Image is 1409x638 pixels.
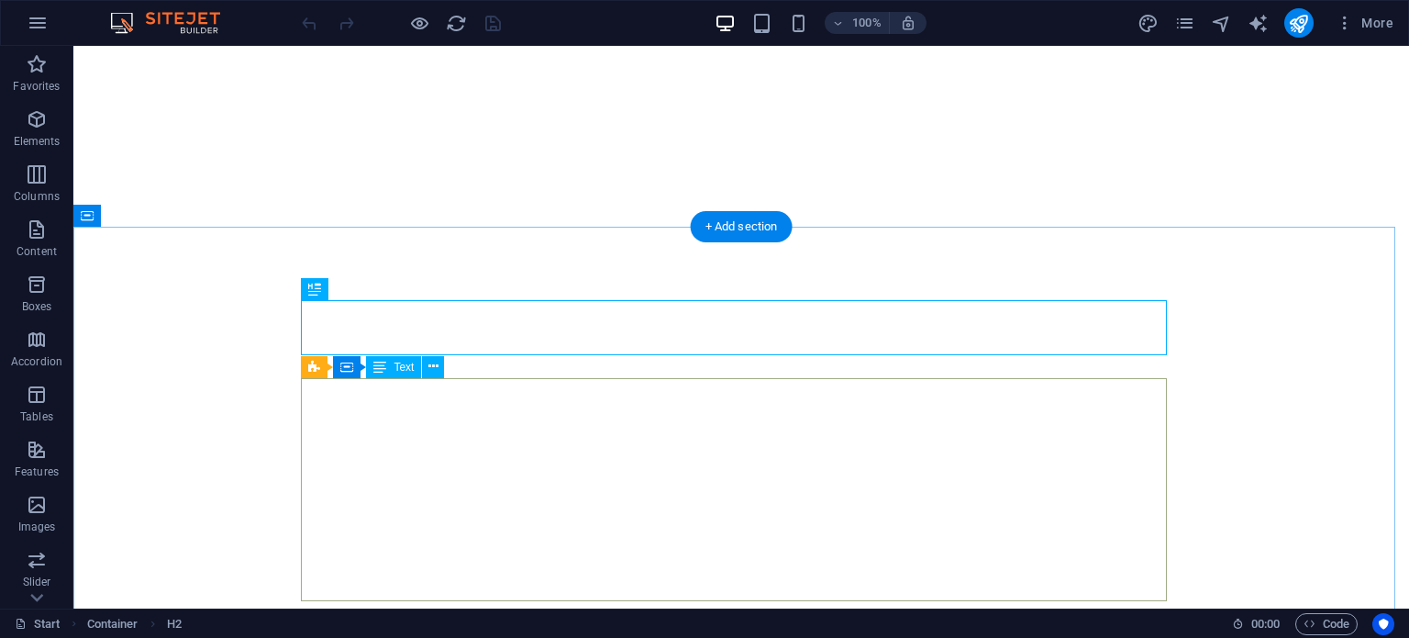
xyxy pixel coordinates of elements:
[446,13,467,34] i: Reload page
[87,613,139,635] span: Click to select. Double-click to edit
[394,362,414,373] span: Text
[18,520,56,534] p: Images
[1174,12,1196,34] button: pages
[1248,12,1270,34] button: text_generator
[1174,13,1195,34] i: Pages (Ctrl+Alt+S)
[105,12,243,34] img: Editor Logo
[20,409,53,424] p: Tables
[1137,12,1159,34] button: design
[14,189,60,204] p: Columns
[1211,13,1232,34] i: Navigator
[852,12,882,34] h6: 100%
[1137,13,1159,34] i: Design (Ctrl+Alt+Y)
[1304,613,1349,635] span: Code
[1336,14,1393,32] span: More
[1211,12,1233,34] button: navigator
[1284,8,1314,38] button: publish
[87,613,182,635] nav: breadcrumb
[1232,613,1281,635] h6: Session time
[1251,613,1280,635] span: 00 00
[22,299,52,314] p: Boxes
[14,134,61,149] p: Elements
[1248,13,1269,34] i: AI Writer
[15,465,59,479] p: Features
[17,244,57,259] p: Content
[825,12,890,34] button: 100%
[1295,613,1358,635] button: Code
[1372,613,1394,635] button: Usercentrics
[900,15,916,31] i: On resize automatically adjust zoom level to fit chosen device.
[15,613,61,635] a: Click to cancel selection. Double-click to open Pages
[445,12,467,34] button: reload
[11,354,62,369] p: Accordion
[23,575,51,589] p: Slider
[1288,13,1309,34] i: Publish
[1264,617,1267,631] span: :
[691,211,793,242] div: + Add section
[13,79,60,94] p: Favorites
[408,12,430,34] button: Click here to leave preview mode and continue editing
[1328,8,1401,38] button: More
[167,613,182,635] span: Click to select. Double-click to edit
